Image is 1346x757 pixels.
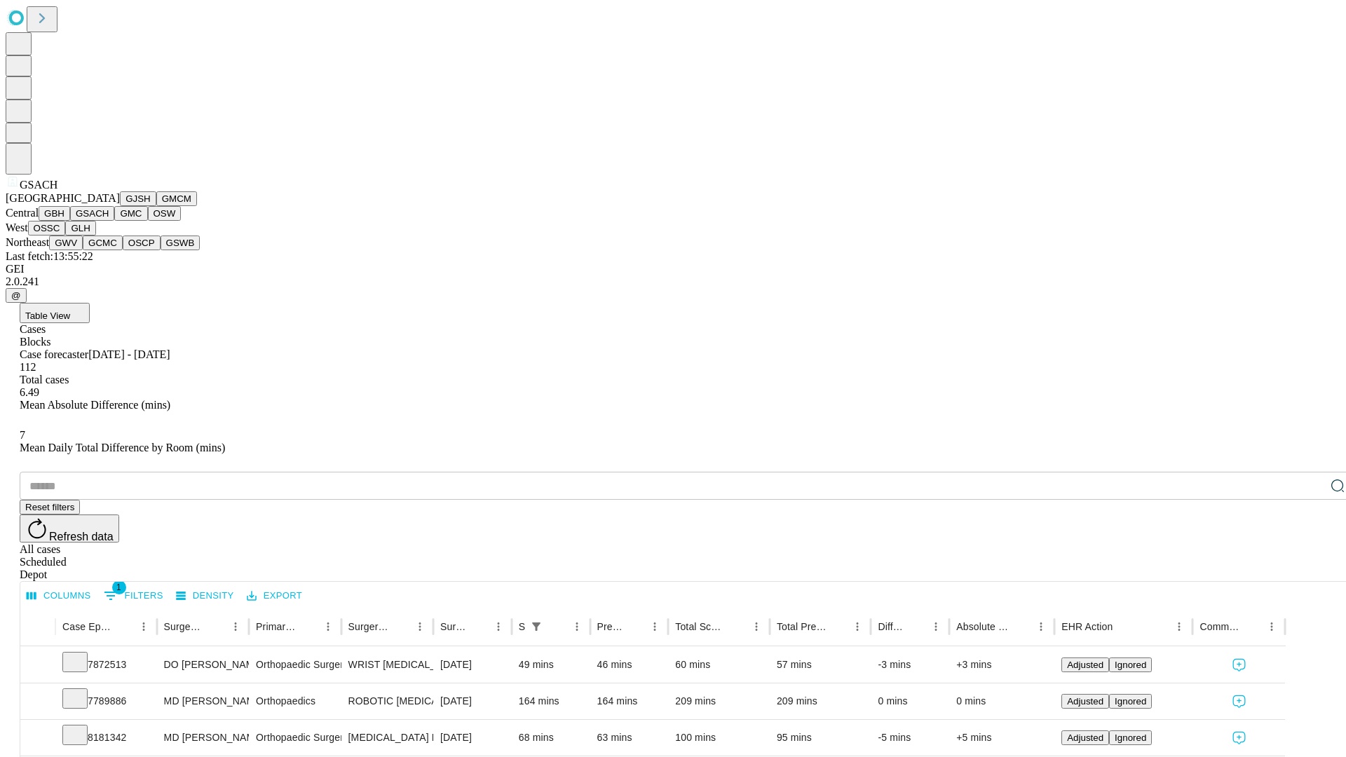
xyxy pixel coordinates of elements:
[20,500,80,514] button: Reset filters
[6,263,1340,275] div: GEI
[206,617,226,636] button: Sort
[256,683,334,719] div: Orthopaedics
[777,683,864,719] div: 209 mins
[148,206,182,221] button: OSW
[1109,657,1152,672] button: Ignored
[675,647,763,683] div: 60 mins
[62,683,150,719] div: 7789886
[878,621,905,632] div: Difference
[6,275,1340,288] div: 2.0.241
[25,502,74,512] span: Reset filters
[134,617,154,636] button: Menu
[440,647,505,683] div: [DATE]
[440,683,505,719] div: [DATE]
[164,683,242,719] div: MD [PERSON_NAME]
[1067,696,1103,707] span: Adjusted
[1114,617,1134,636] button: Sort
[318,617,338,636] button: Menu
[20,303,90,323] button: Table View
[20,374,69,386] span: Total cases
[1115,732,1146,743] span: Ignored
[20,386,39,398] span: 6.49
[597,621,625,632] div: Predicted In Room Duration
[114,206,147,221] button: GMC
[777,621,827,632] div: Total Predicted Duration
[256,621,297,632] div: Primary Service
[390,617,410,636] button: Sort
[519,621,525,632] div: Scheduled In Room Duration
[1067,732,1103,743] span: Adjusted
[906,617,926,636] button: Sort
[11,290,21,301] span: @
[1109,730,1152,745] button: Ignored
[1012,617,1031,636] button: Sort
[348,647,426,683] div: WRIST [MEDICAL_DATA] SURGERY RELEASE TRANSVERSE [MEDICAL_DATA] LIGAMENT
[526,617,546,636] button: Show filters
[20,348,88,360] span: Case forecaster
[675,720,763,756] div: 100 mins
[548,617,567,636] button: Sort
[20,361,36,373] span: 112
[25,311,70,321] span: Table View
[956,683,1047,719] div: 0 mins
[164,621,205,632] div: Surgeon Name
[1061,621,1113,632] div: EHR Action
[878,720,942,756] div: -5 mins
[6,288,27,303] button: @
[164,647,242,683] div: DO [PERSON_NAME] [PERSON_NAME] Do
[1199,621,1240,632] div: Comments
[6,250,93,262] span: Last fetch: 13:55:22
[519,647,583,683] div: 49 mins
[410,617,430,636] button: Menu
[777,720,864,756] div: 95 mins
[1109,694,1152,709] button: Ignored
[6,192,120,204] span: [GEOGRAPHIC_DATA]
[956,621,1010,632] div: Absolute Difference
[1169,617,1189,636] button: Menu
[878,683,942,719] div: 0 mins
[519,683,583,719] div: 164 mins
[348,683,426,719] div: ROBOTIC [MEDICAL_DATA] KNEE TOTAL
[1061,694,1109,709] button: Adjusted
[156,191,197,206] button: GMCM
[6,221,28,233] span: West
[161,236,200,250] button: GSWB
[1242,617,1262,636] button: Sort
[1067,660,1103,670] span: Adjusted
[1031,617,1051,636] button: Menu
[1061,730,1109,745] button: Adjusted
[489,617,508,636] button: Menu
[777,647,864,683] div: 57 mins
[597,720,662,756] div: 63 mins
[956,647,1047,683] div: +3 mins
[112,580,126,594] span: 1
[100,585,167,607] button: Show filters
[526,617,546,636] div: 1 active filter
[164,720,242,756] div: MD [PERSON_NAME]
[65,221,95,236] button: GLH
[848,617,867,636] button: Menu
[956,720,1047,756] div: +5 mins
[440,621,468,632] div: Surgery Date
[39,206,70,221] button: GBH
[567,617,587,636] button: Menu
[299,617,318,636] button: Sort
[675,621,726,632] div: Total Scheduled Duration
[28,221,66,236] button: OSSC
[675,683,763,719] div: 209 mins
[20,429,25,441] span: 7
[348,720,426,756] div: [MEDICAL_DATA] LEG,KNEE, ANKLE DEEP
[256,720,334,756] div: Orthopaedic Surgery
[597,683,662,719] div: 164 mins
[20,179,57,191] span: GSACH
[519,720,583,756] div: 68 mins
[1115,660,1146,670] span: Ignored
[828,617,848,636] button: Sort
[123,236,161,250] button: OSCP
[20,514,119,543] button: Refresh data
[88,348,170,360] span: [DATE] - [DATE]
[645,617,665,636] button: Menu
[6,207,39,219] span: Central
[878,647,942,683] div: -3 mins
[1115,696,1146,707] span: Ignored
